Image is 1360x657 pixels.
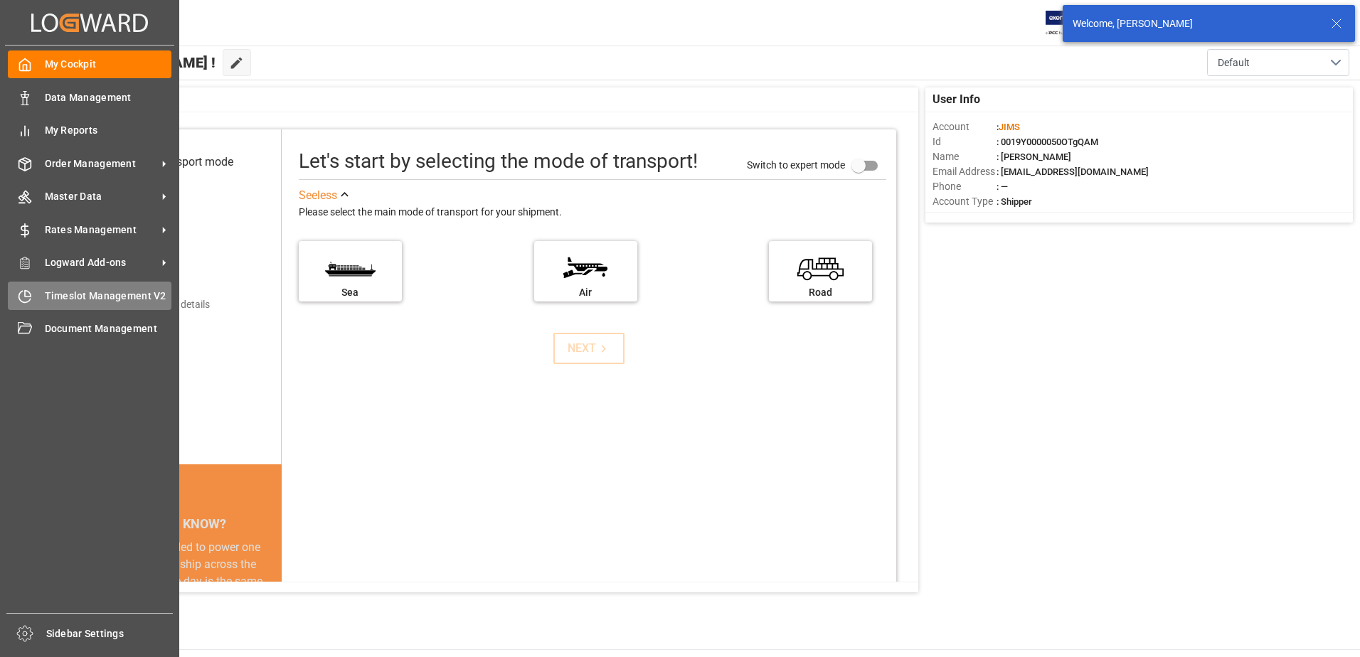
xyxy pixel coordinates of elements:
[1046,11,1095,36] img: Exertis%20JAM%20-%20Email%20Logo.jpg_1722504956.jpg
[45,156,157,171] span: Order Management
[747,159,845,170] span: Switch to expert mode
[933,164,997,179] span: Email Address
[306,285,395,300] div: Sea
[59,49,216,76] span: Hello [PERSON_NAME] !
[1073,16,1317,31] div: Welcome, [PERSON_NAME]
[45,123,172,138] span: My Reports
[933,194,997,209] span: Account Type
[541,285,630,300] div: Air
[121,297,210,312] div: Add shipping details
[999,122,1020,132] span: JIMS
[933,134,997,149] span: Id
[553,333,625,364] button: NEXT
[299,146,698,176] div: Let's start by selecting the mode of transport!
[997,137,1098,147] span: : 0019Y0000050OTgQAM
[1207,49,1349,76] button: open menu
[299,187,337,204] div: See less
[933,179,997,194] span: Phone
[1218,55,1250,70] span: Default
[997,151,1071,162] span: : [PERSON_NAME]
[933,149,997,164] span: Name
[933,119,997,134] span: Account
[46,626,174,641] span: Sidebar Settings
[45,189,157,204] span: Master Data
[45,255,157,270] span: Logward Add-ons
[997,181,1008,192] span: : —
[8,50,171,78] a: My Cockpit
[8,83,171,111] a: Data Management
[997,166,1149,177] span: : [EMAIL_ADDRESS][DOMAIN_NAME]
[299,204,886,221] div: Please select the main mode of transport for your shipment.
[45,321,172,336] span: Document Management
[45,90,172,105] span: Data Management
[45,223,157,237] span: Rates Management
[997,196,1032,207] span: : Shipper
[997,122,1020,132] span: :
[45,289,172,304] span: Timeslot Management V2
[45,57,172,72] span: My Cockpit
[568,340,611,357] div: NEXT
[776,285,865,300] div: Road
[8,282,171,309] a: Timeslot Management V2
[933,91,980,108] span: User Info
